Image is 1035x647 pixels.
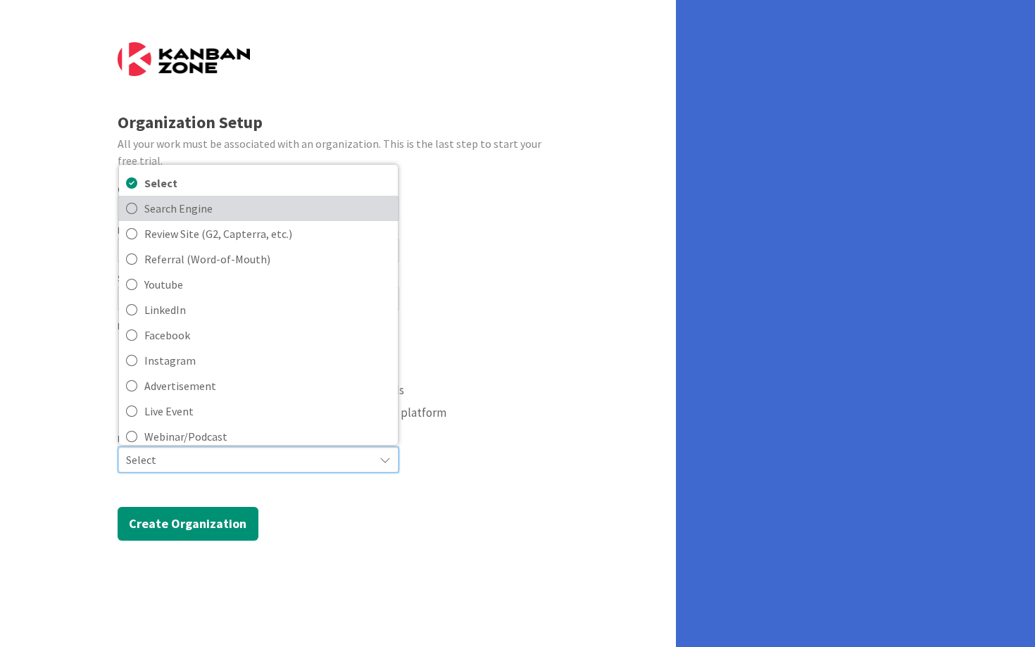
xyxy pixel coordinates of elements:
span: Advertisement [144,375,391,396]
label: Organization Name [118,183,198,196]
button: Create Organization [118,507,258,541]
span: Live Event [144,401,391,422]
button: We use another tool, but it doesn't meet our needs [118,379,408,401]
a: Youtube [119,272,398,297]
span: Webinar/Podcast [144,426,391,447]
span: Review Site (G2, Capterra, etc.) [144,223,391,244]
span: Search Engine [144,198,391,219]
span: Facebook [144,325,391,346]
a: Webinar/Podcast [119,424,398,449]
span: LinkedIn [144,299,391,320]
span: Select [126,450,367,470]
a: Live Event [119,398,398,424]
span: Select [144,172,391,194]
a: Review Site (G2, Capterra, etc.) [119,221,398,246]
div: All your work must be associated with an organization. This is the last step to start your free t... [118,135,559,169]
a: Instagram [119,348,398,373]
a: Referral (Word-of-Mouth) [119,246,398,272]
span: Youtube [144,274,391,295]
label: How did you hear about us? [118,432,233,446]
a: Select [119,170,398,196]
button: We don't have a system and need one [118,334,337,356]
div: Organization Setup [118,110,559,135]
span: Referral (Word-of-Mouth) [144,249,391,270]
button: We mostly use spreadsheets, such as Excel [118,356,364,379]
button: We have multiple tools but would like to have one platform [118,401,451,424]
a: LinkedIn [119,297,398,322]
label: Industry [118,223,152,238]
a: Facebook [119,322,398,348]
label: Size [118,271,136,286]
img: Kanban Zone [118,42,250,76]
span: Instagram [144,350,391,371]
a: Search Engine [119,196,398,221]
a: Advertisement [119,373,398,398]
label: How do you currently manage and measure your work? [118,319,349,334]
